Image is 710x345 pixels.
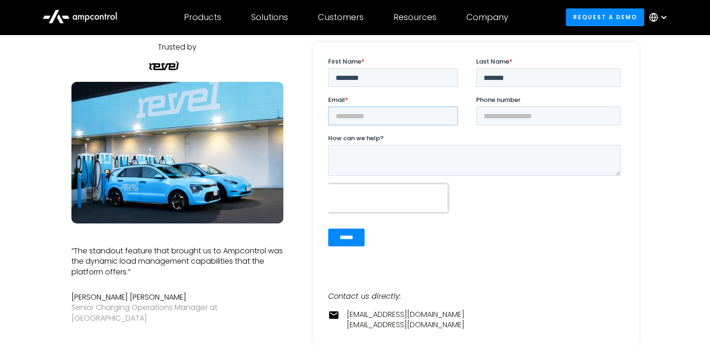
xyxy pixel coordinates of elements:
div: Resources [394,12,436,22]
div: Company [466,12,508,22]
div: Solutions [251,12,288,22]
a: [EMAIL_ADDRESS][DOMAIN_NAME] [347,320,464,330]
iframe: Form 0 [328,57,624,254]
div: Products [184,12,221,22]
a: [EMAIL_ADDRESS][DOMAIN_NAME] [347,309,464,320]
div: Customers [318,12,364,22]
a: Request a demo [566,8,644,26]
div: Contact us directly: [328,291,624,302]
